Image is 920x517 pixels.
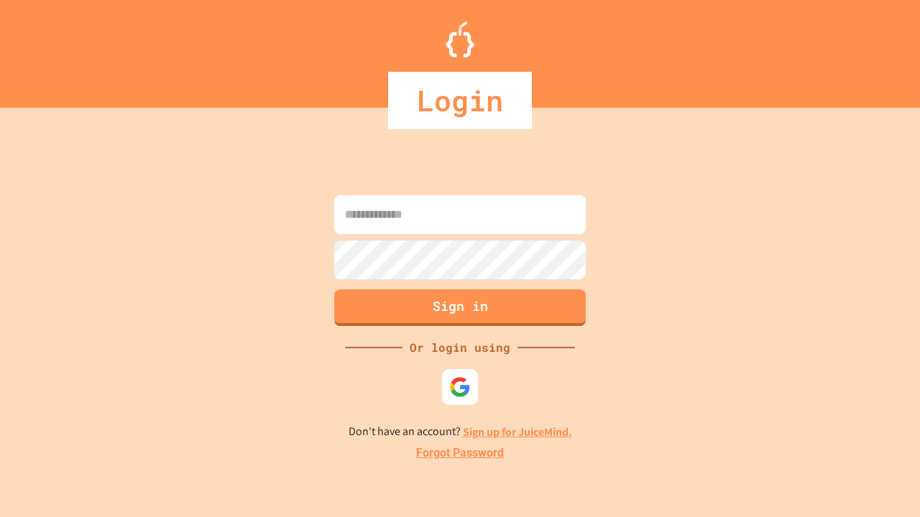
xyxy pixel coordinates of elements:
[334,289,586,326] button: Sign in
[463,424,572,439] a: Sign up for JuiceMind.
[449,376,471,398] img: google-icon.svg
[402,339,517,356] div: Or login using
[388,72,532,129] div: Login
[860,460,906,503] iframe: chat widget
[416,444,504,462] a: Forgot Password
[801,397,906,458] iframe: chat widget
[446,22,474,57] img: Logo.svg
[349,423,572,441] p: Don't have an account?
